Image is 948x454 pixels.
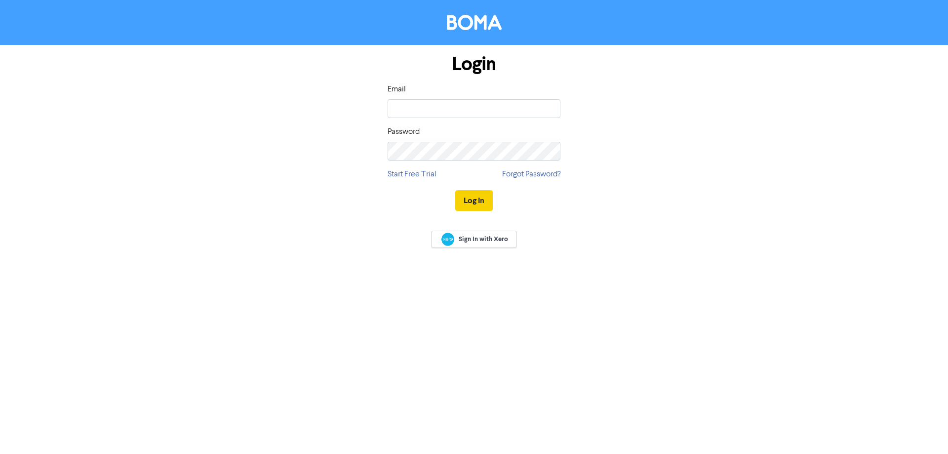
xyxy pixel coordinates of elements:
[459,235,508,244] span: Sign In with Xero
[388,168,436,180] a: Start Free Trial
[388,126,420,138] label: Password
[432,231,516,248] a: Sign In with Xero
[441,233,454,246] img: Xero logo
[502,168,560,180] a: Forgot Password?
[388,83,406,95] label: Email
[455,190,493,211] button: Log In
[447,15,502,30] img: BOMA Logo
[388,53,560,76] h1: Login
